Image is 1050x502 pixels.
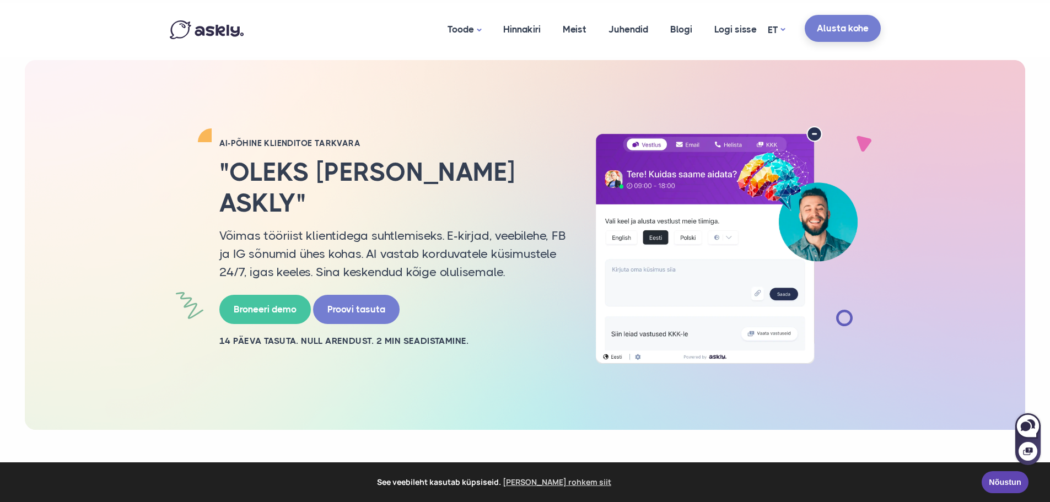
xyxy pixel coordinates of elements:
[437,3,492,57] a: Toode
[552,3,597,56] a: Meist
[492,3,552,56] a: Hinnakiri
[219,138,567,149] h2: AI-PÕHINE KLIENDITOE TARKVARA
[501,474,613,490] a: learn more about cookies
[703,3,768,56] a: Logi sisse
[768,22,785,38] a: ET
[219,226,567,281] p: Võimas tööriist klientidega suhtlemiseks. E-kirjad, veebilehe, FB ja IG sõnumid ühes kohas. AI va...
[659,3,703,56] a: Blogi
[219,295,311,324] a: Broneeri demo
[170,20,244,39] img: Askly
[16,474,974,490] span: See veebileht kasutab küpsiseid.
[313,295,400,324] a: Proovi tasuta
[219,157,567,218] h2: "Oleks [PERSON_NAME] Askly"
[583,126,870,364] img: AI multilingual chat
[982,471,1029,493] a: Nõustun
[1014,411,1042,466] iframe: Askly chat
[805,15,881,42] a: Alusta kohe
[597,3,659,56] a: Juhendid
[219,335,567,347] h2: 14 PÄEVA TASUTA. NULL ARENDUST. 2 MIN SEADISTAMINE.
